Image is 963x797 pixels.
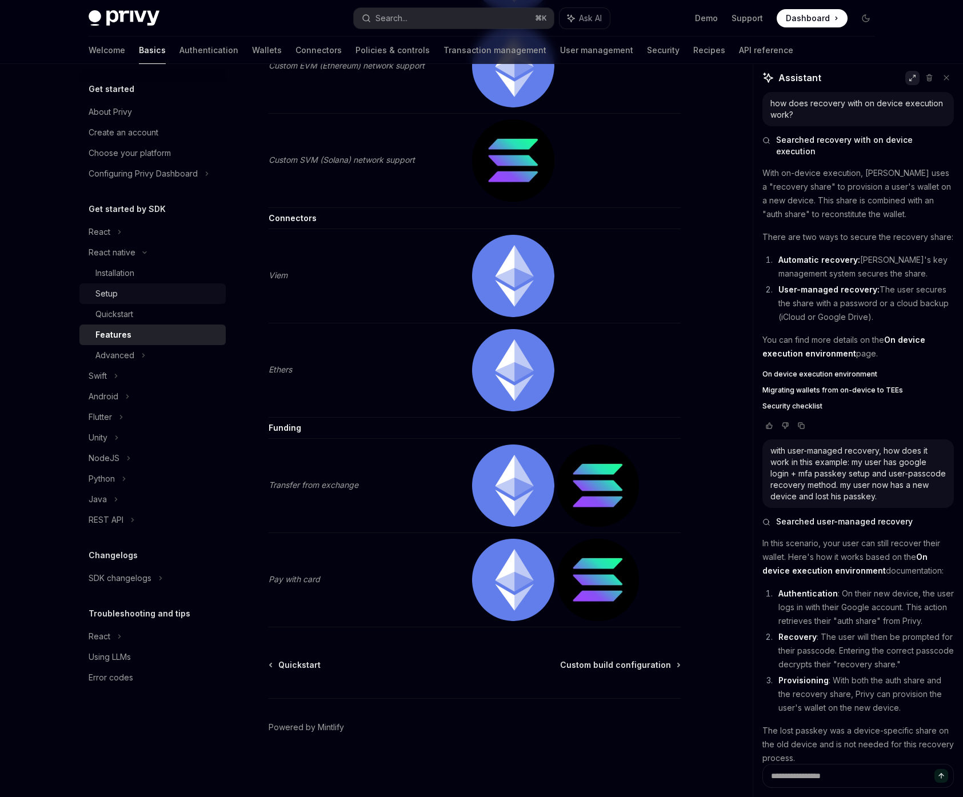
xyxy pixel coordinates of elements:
[472,539,554,621] img: ethereum.png
[79,325,226,345] a: Features
[762,402,954,411] a: Security checklist
[762,134,954,157] button: Searched recovery with on device execution
[79,263,226,283] a: Installation
[295,37,342,64] a: Connectors
[89,126,158,139] div: Create an account
[777,9,848,27] a: Dashboard
[579,13,602,24] span: Ask AI
[89,513,123,527] div: REST API
[560,37,633,64] a: User management
[89,571,151,585] div: SDK changelogs
[776,516,913,527] span: Searched user-managed recovery
[762,552,928,575] strong: On device execution environment
[770,98,946,121] div: how does recovery with on device execution work?
[775,253,954,281] li: [PERSON_NAME]'s key management system secures the share.
[89,82,134,96] h5: Get started
[535,14,547,23] span: ⌘ K
[762,516,954,527] button: Searched user-managed recovery
[89,10,159,26] img: dark logo
[89,246,135,259] div: React native
[89,472,115,486] div: Python
[269,722,344,733] a: Powered by Mintlify
[269,61,425,70] em: Custom EVM (Ethereum) network support
[762,724,954,765] p: The lost passkey was a device-specific share on the old device and is not needed for this recover...
[79,283,226,304] a: Setup
[778,632,817,642] strong: Recovery
[95,328,131,342] div: Features
[560,8,610,29] button: Ask AI
[693,37,725,64] a: Recipes
[89,105,132,119] div: About Privy
[778,675,829,685] strong: Provisioning
[762,230,954,244] p: There are two ways to secure the recovery share:
[857,9,875,27] button: Toggle dark mode
[762,402,822,411] span: Security checklist
[89,650,131,664] div: Using LLMs
[472,25,554,107] img: ethereum.png
[139,37,166,64] a: Basics
[89,390,118,403] div: Android
[776,134,954,157] span: Searched recovery with on device execution
[89,167,198,181] div: Configuring Privy Dashboard
[95,307,133,321] div: Quickstart
[252,37,282,64] a: Wallets
[762,386,954,395] a: Migrating wallets from on-device to TEEs
[739,37,793,64] a: API reference
[79,647,226,667] a: Using LLMs
[89,202,166,216] h5: Get started by SDK
[269,480,358,490] em: Transfer from exchange
[270,659,321,671] a: Quickstart
[269,155,415,165] em: Custom SVM (Solana) network support
[557,444,639,527] img: solana.png
[269,270,287,280] em: Viem
[89,492,107,506] div: Java
[89,671,133,684] div: Error codes
[443,37,546,64] a: Transaction management
[79,122,226,143] a: Create an account
[79,304,226,325] a: Quickstart
[934,769,948,783] button: Send message
[89,369,107,383] div: Swift
[89,630,110,643] div: React
[269,423,301,432] strong: Funding
[762,166,954,221] p: With on-device execution, [PERSON_NAME] uses a "recovery share" to provision a user's wallet on a...
[557,539,639,621] img: solana.png
[778,255,860,265] strong: Automatic recovery:
[95,349,134,362] div: Advanced
[472,329,554,411] img: ethereum.png
[95,287,118,301] div: Setup
[762,370,877,379] span: On device execution environment
[762,386,903,395] span: Migrating wallets from on-device to TEEs
[775,587,954,628] li: : On their new device, the user logs in with their Google account. This action retrieves their "a...
[560,659,680,671] a: Custom build configuration
[95,266,134,280] div: Installation
[770,445,946,502] div: with user-managed recovery, how does it work in this example: my user has google login + mfa pass...
[89,410,112,424] div: Flutter
[695,13,718,24] a: Demo
[89,607,190,620] h5: Troubleshooting and tips
[179,37,238,64] a: Authentication
[762,333,954,361] p: You can find more details on the page.
[775,674,954,715] li: : With both the auth share and the recovery share, Privy can provision the user's wallet on the n...
[732,13,763,24] a: Support
[89,146,171,160] div: Choose your platform
[278,659,321,671] span: Quickstart
[79,143,226,163] a: Choose your platform
[89,431,107,444] div: Unity
[269,365,292,374] em: Ethers
[354,8,554,29] button: Search...⌘K
[375,11,407,25] div: Search...
[560,659,671,671] span: Custom build configuration
[775,283,954,324] li: The user secures the share with a password or a cloud backup (iCloud or Google Drive).
[89,225,110,239] div: React
[762,335,925,358] strong: On device execution environment
[269,574,320,584] em: Pay with card
[762,370,954,379] a: On device execution environment
[778,71,821,85] span: Assistant
[778,285,880,294] strong: User-managed recovery:
[79,102,226,122] a: About Privy
[786,13,830,24] span: Dashboard
[472,119,554,202] img: solana.png
[472,235,554,317] img: ethereum.png
[778,588,838,598] strong: Authentication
